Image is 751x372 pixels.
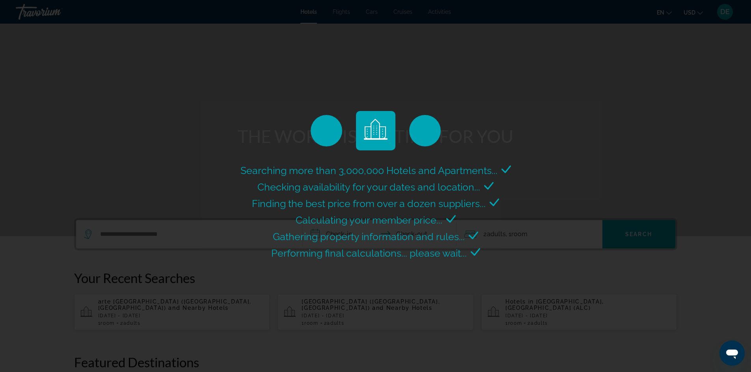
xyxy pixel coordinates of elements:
iframe: Button to launch messaging window [719,341,745,366]
span: Calculating your member price... [296,214,442,226]
span: Gathering property information and rules... [273,231,465,242]
span: Checking availability for your dates and location... [257,181,480,193]
span: Performing final calculations... please wait... [271,247,467,259]
span: Finding the best price from over a dozen suppliers... [252,198,486,209]
span: Searching more than 3,000,000 Hotels and Apartments... [240,165,498,176]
